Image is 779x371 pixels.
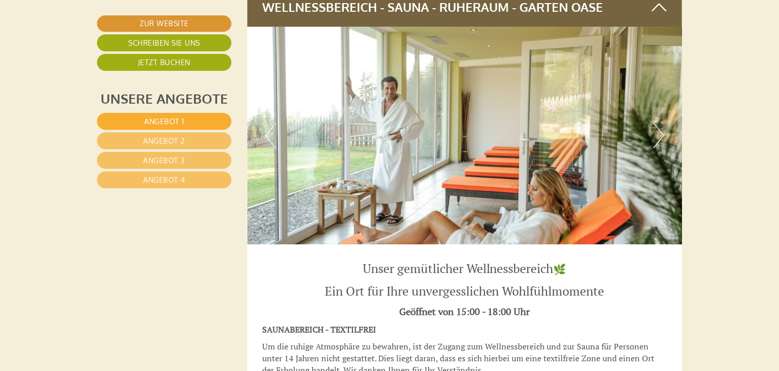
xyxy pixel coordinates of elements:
span: Angebot 2 [143,136,185,145]
small: 12:10 [16,50,168,57]
div: Unsere Angebote [97,89,231,108]
span: Angebot 3 [143,156,185,165]
div: Guten Tag, wie können wir Ihnen helfen? [8,28,173,60]
span: Geöffnet von 15:00 - 18:00 Uhr [399,305,530,318]
a: Zur Website [97,15,231,32]
span: Angebot 1 [144,117,184,126]
span: Unser gemütlicher Wellnessbereich [363,260,554,277]
span: Ein Ort für Ihre unvergesslichen Wohlfühlmomente [325,283,605,299]
strong: SAUNABEREICH - TEXTILFREI [263,324,377,335]
span: 🌿 [554,262,567,276]
span: Angebot 4 [143,175,185,184]
div: Berghotel Zum Zirm [16,30,168,38]
button: Previous [265,123,276,148]
a: Schreiben Sie uns [97,34,231,51]
button: Senden [344,271,404,288]
button: Next [653,123,664,148]
div: [DATE] [184,8,221,26]
a: Jetzt buchen [97,54,231,71]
